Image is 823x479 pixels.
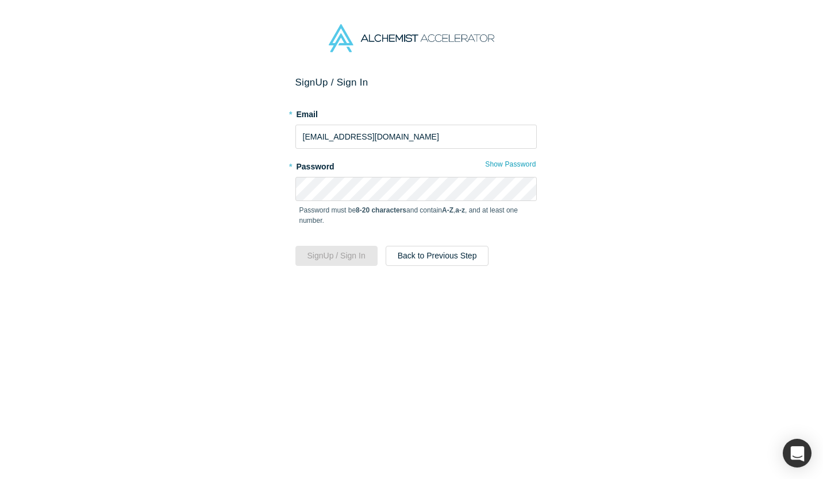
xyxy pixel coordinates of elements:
[484,157,536,172] button: Show Password
[295,105,537,121] label: Email
[442,206,453,214] strong: A-Z
[329,24,494,52] img: Alchemist Accelerator Logo
[455,206,465,214] strong: a-z
[295,157,537,173] label: Password
[386,246,489,266] button: Back to Previous Step
[299,205,533,226] p: Password must be and contain , , and at least one number.
[356,206,406,214] strong: 8-20 characters
[295,76,537,88] h2: Sign Up / Sign In
[295,246,378,266] button: SignUp / Sign In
